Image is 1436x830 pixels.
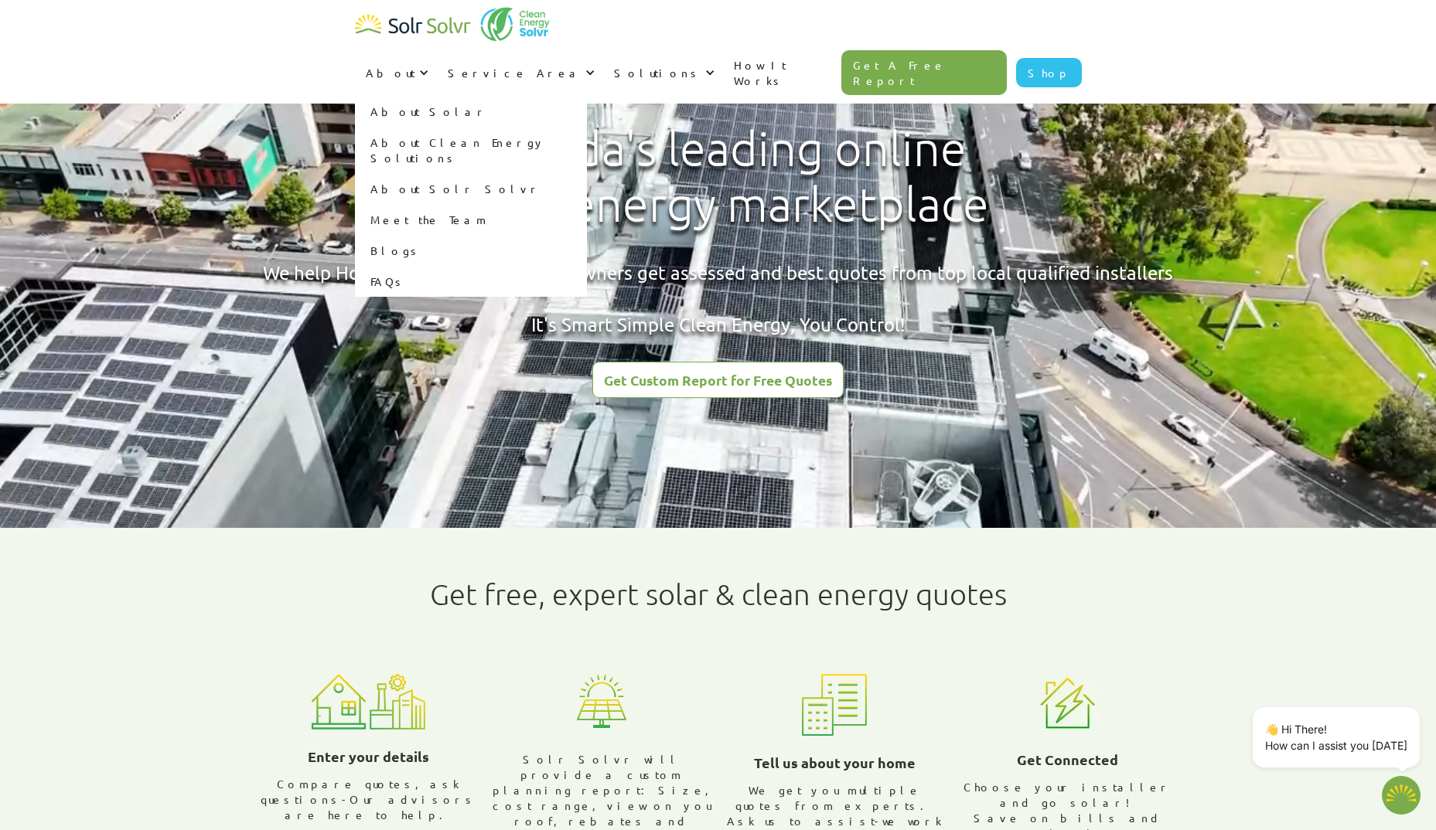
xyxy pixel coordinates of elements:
h3: Get Connected [1017,748,1118,771]
h3: Enter your details [308,745,429,768]
nav: About [355,96,587,297]
p: 👋 Hi There! How can I assist you [DATE] [1265,721,1407,753]
img: 1702586718.png [1382,776,1421,815]
a: Meet the Team [355,204,587,235]
h3: Tell us about your home [754,751,916,774]
div: About [355,49,437,96]
div: Get Custom Report for Free Quotes [604,373,832,387]
a: Blogs [355,235,587,266]
div: Solutions [614,65,701,80]
a: How It Works [723,42,842,104]
h1: Canada's leading online clean energy marketplace [434,121,1002,233]
a: Get Custom Report for Free Quotes [592,362,844,398]
a: Get A Free Report [841,50,1007,95]
a: About Solar [355,96,587,127]
a: Shop [1016,58,1082,87]
div: Compare quotes, ask questions-Our advisors are here to help. [258,776,479,822]
a: About Clean Energy Solutions [355,127,587,173]
div: Service Area [448,65,582,80]
div: We help Homeowners and Business Owners get assessed and best quotes from top local qualified inst... [263,260,1173,338]
a: FAQs [355,266,587,297]
button: Open chatbot widget [1382,776,1421,815]
div: About [366,65,415,80]
div: Service Area [437,49,603,96]
a: About Solr Solvr [355,173,587,204]
div: Solutions [603,49,723,96]
h1: Get free, expert solar & clean energy quotes [430,577,1007,611]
